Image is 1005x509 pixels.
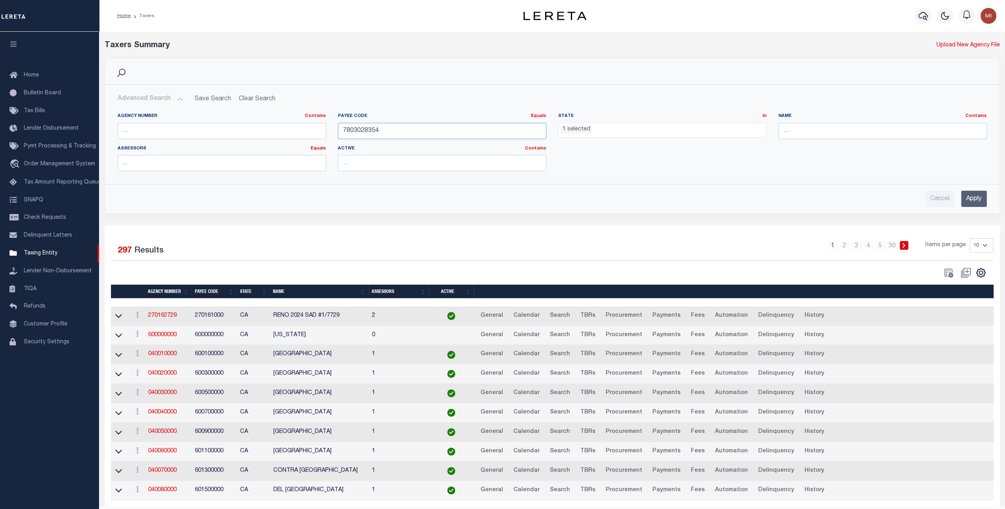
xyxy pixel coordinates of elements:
td: CA [236,481,270,500]
a: Delinquency [755,465,798,477]
td: [US_STATE] [270,326,368,345]
td: 1 [368,384,429,403]
td: CA [236,345,270,364]
td: CA [236,461,270,481]
img: check-icon-green.svg [447,486,455,494]
a: Automation [711,329,751,342]
a: Automation [711,406,751,419]
a: Search [546,484,574,497]
span: Security Settings [24,339,69,345]
a: Search [546,329,574,342]
a: History [801,329,828,342]
a: General [477,445,507,458]
td: 600300000 [191,364,236,384]
a: In [763,114,767,118]
a: Payments [649,387,684,400]
a: General [477,348,507,361]
a: General [477,465,507,477]
a: Payments [649,367,684,380]
a: Payments [649,426,684,438]
td: 1 [368,461,429,481]
a: Delinquency [755,367,798,380]
a: Automation [711,426,751,438]
td: 600900000 [191,423,236,442]
a: Calendar [510,310,543,322]
span: Delinquent Letters [24,233,72,238]
a: Automation [711,310,751,322]
a: TBRs [577,465,599,477]
span: Tax Bills [24,108,45,114]
a: History [801,348,828,361]
td: 600000000 [191,326,236,345]
th: Assessors: activate to sort column ascending [368,285,429,299]
a: Calendar [510,484,543,497]
a: Search [546,465,574,477]
img: check-icon-green.svg [447,370,455,378]
a: Fees [687,310,708,322]
label: Assessors [118,145,326,152]
a: 040060000 [148,448,176,454]
a: 040070000 [148,468,176,473]
label: State [558,113,767,120]
a: 4 [864,241,873,250]
a: Payments [649,406,684,419]
a: TBRs [577,426,599,438]
label: Name [778,113,987,120]
a: General [477,484,507,497]
button: Advanced Search [118,91,183,107]
a: Procurement [602,406,646,419]
a: 040020000 [148,371,176,376]
td: [GEOGRAPHIC_DATA] [270,403,368,423]
img: check-icon-green.svg [447,351,455,359]
img: check-icon-green.svg [447,467,455,475]
img: check-icon-green.svg [447,409,455,417]
a: Equals [311,146,326,151]
a: Procurement [602,445,646,458]
a: Calendar [510,348,543,361]
a: Automation [711,367,751,380]
label: Results [134,245,164,257]
label: Active [338,145,546,152]
a: General [477,310,507,322]
span: Items per page [925,241,966,250]
a: Contains [305,114,326,118]
td: CA [236,403,270,423]
span: Customer Profile [24,321,67,327]
input: ... [778,123,987,139]
a: Procurement [602,310,646,322]
a: 040040000 [148,409,176,415]
a: Delinquency [755,387,798,400]
li: 1 selected [561,125,592,134]
td: CA [236,384,270,403]
a: 270162729 [148,313,176,318]
a: General [477,367,507,380]
a: Contains [965,114,987,118]
img: check-icon-green.svg [447,312,455,320]
span: Tax Amount Reporting Queue [24,180,101,185]
td: 601300000 [191,461,236,481]
a: Calendar [510,426,543,438]
th: Active: activate to sort column ascending [429,285,474,299]
a: Automation [711,465,751,477]
a: 1 [828,241,837,250]
a: Payments [649,484,684,497]
a: General [477,387,507,400]
a: Fees [687,329,708,342]
a: Payments [649,348,684,361]
span: Taxing Entity [24,251,57,256]
a: Equals [531,114,546,118]
li: Taxers [131,12,154,19]
a: TBRs [577,387,599,400]
td: 600700000 [191,403,236,423]
a: 3 [852,241,861,250]
td: [GEOGRAPHIC_DATA] [270,364,368,384]
span: Refunds [24,304,46,309]
td: 601500000 [191,481,236,500]
td: 270161000 [191,306,236,326]
a: Delinquency [755,329,798,342]
img: check-icon-green.svg [447,389,455,397]
a: Calendar [510,329,543,342]
span: SNAPQ [24,197,43,203]
a: Automation [711,484,751,497]
input: Cancel [925,191,955,207]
